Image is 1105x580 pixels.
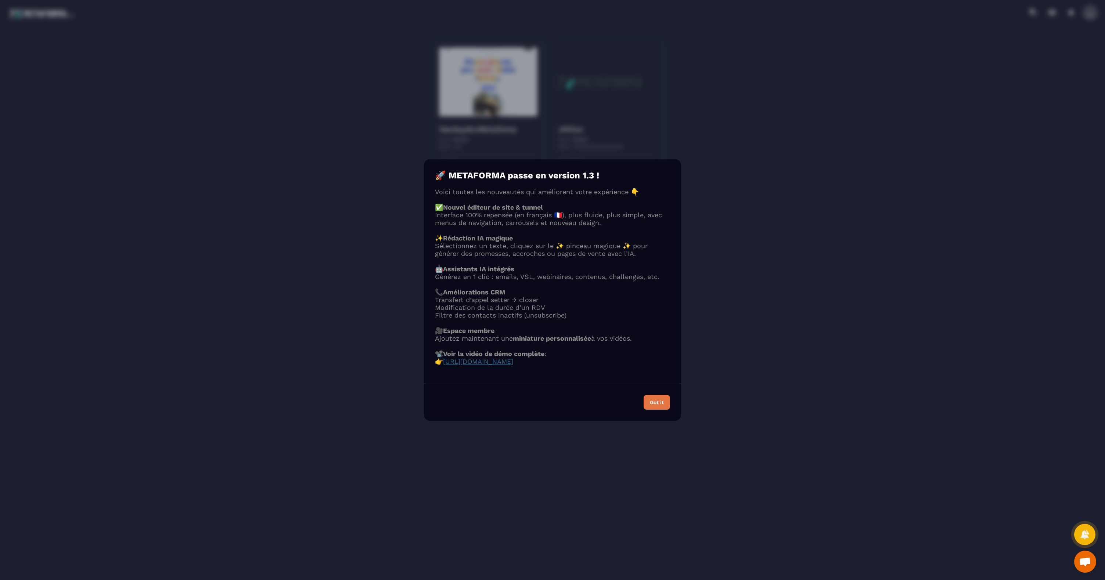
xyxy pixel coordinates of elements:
[443,288,505,296] strong: Améliorations CRM
[443,234,513,242] strong: Rédaction IA magique
[443,265,514,273] strong: Assistants IA intégrés
[443,350,544,358] strong: Voir la vidéo de démo complète
[435,273,670,280] p: Générez en 1 clic : emails, VSL, webinaires, contenus, challenges, etc.
[435,170,670,181] h4: 🚀 METAFORMA passe en version 1.3 !
[435,265,670,273] p: 🤖
[435,188,670,196] p: Voici toutes les nouveautés qui améliorent votre expérience 👇
[513,334,591,342] strong: miniature personnalisée
[1074,551,1096,573] div: Mở cuộc trò chuyện
[435,304,670,311] li: Modification de la durée d’un RDV
[435,350,670,358] p: 📽️ :
[435,334,670,342] p: Ajoutez maintenant une à vos vidéos.
[435,296,670,304] li: Transfert d’appel setter → closer
[644,395,670,410] button: Got it
[435,288,670,296] p: 📞
[435,234,670,242] p: ✨
[435,358,670,365] p: 👉
[435,311,670,319] li: Filtre des contacts inactifs (unsubscribe)
[435,327,670,334] p: 🎥
[650,400,664,405] div: Got it
[435,242,670,257] p: Sélectionnez un texte, cliquez sur le ✨ pinceau magique ✨ pour générer des promesses, accroches o...
[443,203,543,211] strong: Nouvel éditeur de site & tunnel
[435,203,670,211] p: ✅
[435,211,670,226] p: Interface 100% repensée (en français 🇫🇷), plus fluide, plus simple, avec menus de navigation, car...
[443,358,513,365] a: [URL][DOMAIN_NAME]
[443,327,494,334] strong: Espace membre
